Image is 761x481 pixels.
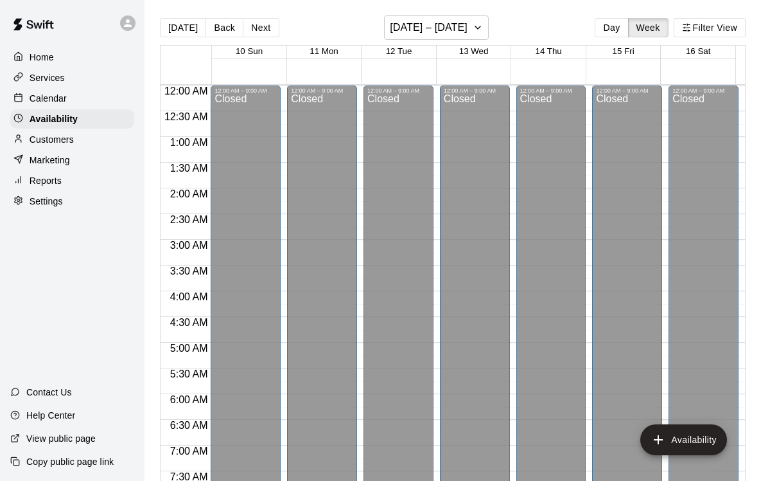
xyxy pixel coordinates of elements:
p: Home [30,51,54,64]
p: Help Center [26,409,75,422]
p: Marketing [30,154,70,167]
div: 12:00 AM – 9:00 AM [672,87,735,94]
button: 11 Mon [310,46,338,56]
span: 12:30 AM [161,111,211,122]
a: Marketing [10,150,134,170]
span: 12:00 AM [161,86,211,96]
span: 5:30 AM [167,368,211,379]
p: Calendar [30,92,67,105]
p: Contact Us [26,386,72,399]
a: Customers [10,130,134,149]
span: 4:30 AM [167,317,211,328]
button: 13 Wed [459,46,489,56]
div: 12:00 AM – 9:00 AM [214,87,277,94]
button: Filter View [674,18,746,37]
button: 15 Fri [613,46,634,56]
button: Next [243,18,279,37]
button: Back [206,18,243,37]
button: 10 Sun [236,46,263,56]
span: 6:00 AM [167,394,211,405]
span: 7:00 AM [167,446,211,457]
span: 3:00 AM [167,240,211,251]
div: 12:00 AM – 9:00 AM [520,87,582,94]
a: Home [10,48,134,67]
p: Reports [30,174,62,187]
a: Availability [10,109,134,129]
p: Availability [30,113,78,125]
button: Week [628,18,669,37]
div: 12:00 AM – 9:00 AM [291,87,353,94]
span: 4:00 AM [167,291,211,302]
p: Settings [30,195,63,208]
button: [DATE] – [DATE] [384,15,489,40]
button: add [640,424,727,455]
a: Reports [10,171,134,190]
span: 6:30 AM [167,420,211,431]
p: Services [30,71,65,84]
p: Customers [30,133,74,146]
span: 3:30 AM [167,266,211,277]
p: View public page [26,432,96,445]
button: 16 Sat [686,46,711,56]
p: Copy public page link [26,455,114,468]
button: [DATE] [160,18,206,37]
div: 12:00 AM – 9:00 AM [367,87,430,94]
span: 2:30 AM [167,214,211,225]
span: 2:00 AM [167,188,211,199]
div: 12:00 AM – 9:00 AM [444,87,506,94]
button: Day [595,18,628,37]
button: 14 Thu [535,46,561,56]
a: Services [10,68,134,87]
span: 5:00 AM [167,343,211,354]
div: 12:00 AM – 9:00 AM [596,87,658,94]
a: Settings [10,192,134,211]
span: 1:30 AM [167,163,211,174]
a: Calendar [10,89,134,108]
h6: [DATE] – [DATE] [390,19,468,37]
button: 12 Tue [386,46,412,56]
span: 1:00 AM [167,137,211,148]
